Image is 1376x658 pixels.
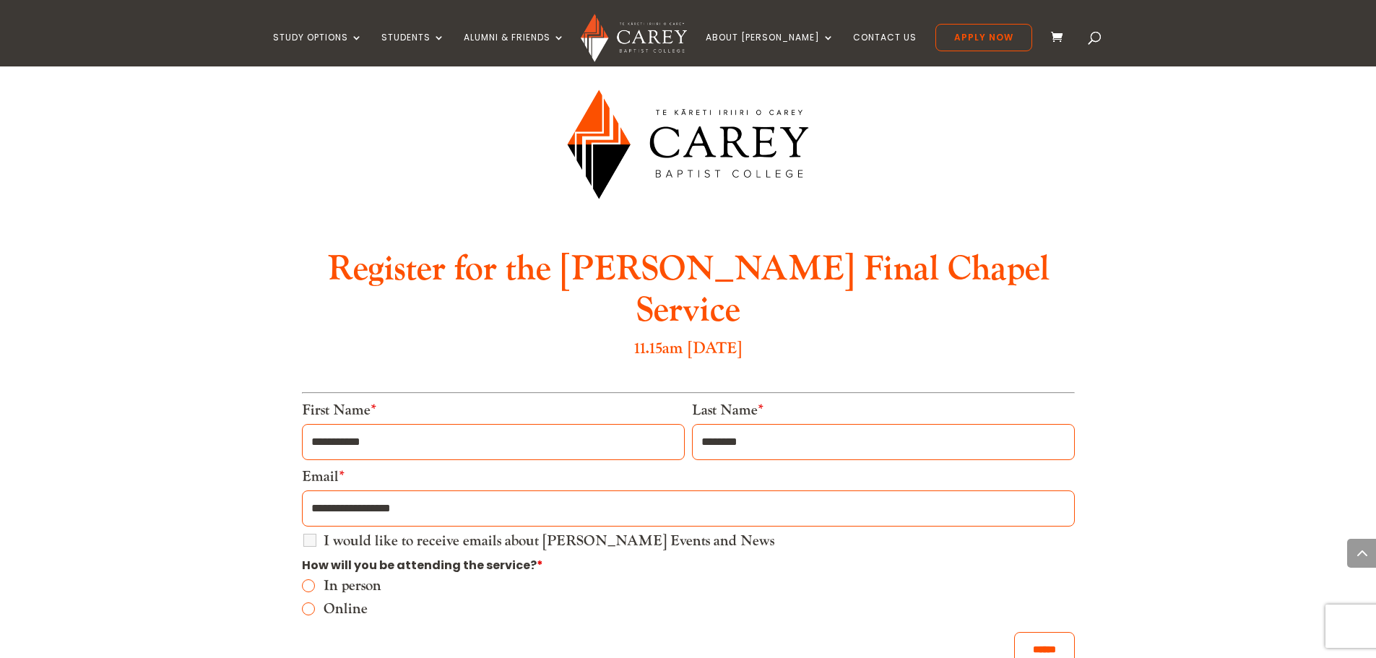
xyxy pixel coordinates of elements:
[302,401,376,420] label: First Name
[324,602,1075,616] label: Online
[302,557,543,573] span: How will you be attending the service?
[302,467,345,486] label: Email
[634,338,742,358] font: 11.15am [DATE]
[543,66,833,222] img: Carey-Baptist-College-Logo_Landscape_transparent.png
[381,33,445,66] a: Students
[464,33,565,66] a: Alumni & Friends
[853,33,917,66] a: Contact Us
[706,33,834,66] a: About [PERSON_NAME]
[273,33,363,66] a: Study Options
[324,579,1075,593] label: In person
[935,24,1032,51] a: Apply Now
[327,247,1050,333] b: Register for the [PERSON_NAME] Final Chapel Service
[692,401,763,420] label: Last Name
[581,14,687,62] img: Carey Baptist College
[324,534,774,548] label: I would like to receive emails about [PERSON_NAME] Events and News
